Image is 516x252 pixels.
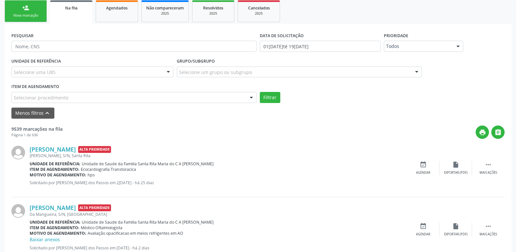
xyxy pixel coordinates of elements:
[11,108,54,119] button: Menos filtroskeyboard_arrow_up
[30,236,60,243] a: Baixar anexos
[88,172,95,178] span: hps
[30,167,79,172] b: Item de agendamento:
[11,204,25,218] img: img
[30,225,79,230] b: Item de agendamento:
[146,5,184,11] span: Não compareceram
[495,129,502,136] i: 
[480,232,497,237] div: Mais ações
[82,161,214,167] span: Unidade de Saude da Familia Santa Rita Maria do C A [PERSON_NAME]
[30,212,407,217] div: Da Mangueira, S/N, [GEOGRAPHIC_DATA]
[11,82,59,92] label: Item de agendamento
[30,146,76,153] a: [PERSON_NAME]
[203,5,223,11] span: Resolvidos
[420,223,427,230] i: event_available
[260,31,304,41] label: DATA DE SOLICITAÇÃO
[179,69,252,76] span: Selecione um grupo ou subgrupo
[30,153,407,158] div: [PERSON_NAME], S/N, Santa Rita
[30,245,407,251] p: Solicitado por [PERSON_NAME] dos Passos em [DATE] - há 2 dias
[416,170,430,175] div: Agendar
[480,170,497,175] div: Mais ações
[476,126,489,139] button: print
[9,13,42,18] div: Nova marcação
[479,129,486,136] i: print
[485,223,492,230] i: 
[243,11,275,16] div: 2025
[11,146,25,159] img: img
[106,5,128,11] span: Agendados
[30,172,86,178] b: Motivo de agendamento:
[11,132,63,138] div: Página 1 de 636
[11,126,63,132] strong: 9539 marcações na fila
[416,232,430,237] div: Agendar
[11,56,61,67] label: UNIDADE DE REFERÊNCIA
[22,4,29,11] div: person_add
[384,31,408,41] label: Prioridade
[177,56,215,67] label: Grupo/Subgrupo
[491,126,505,139] button: 
[420,161,427,168] i: event_available
[260,41,381,52] input: Selecione um intervalo
[65,5,77,11] span: Na fila
[78,204,111,211] span: Alta Prioridade
[44,110,51,117] i: keyboard_arrow_up
[30,230,86,236] b: Motivo de agendamento:
[81,225,122,230] span: Médico Oftalmologista
[78,146,111,153] span: Alta Prioridade
[386,43,450,50] span: Todos
[30,204,76,211] a: [PERSON_NAME]
[260,92,280,103] button: Filtrar
[452,161,459,168] i: insert_drive_file
[30,219,80,225] b: Unidade de referência:
[82,219,214,225] span: Unidade de Saude da Familia Santa Rita Maria do C A [PERSON_NAME]
[197,11,230,16] div: 2025
[88,230,183,236] span: Avaliação opacificacao em meios refrigentes em AO
[452,223,459,230] i: insert_drive_file
[146,11,184,16] div: 2025
[14,69,56,76] span: Selecione uma UBS
[14,94,68,101] span: Selecionar procedimento
[485,161,492,168] i: 
[30,161,80,167] b: Unidade de referência:
[248,5,270,11] span: Cancelados
[444,170,467,175] div: Exportar (PDF)
[81,167,136,172] span: Ecocardiografia Transtoracica
[11,31,34,41] label: PESQUISAR
[444,232,467,237] div: Exportar (PDF)
[11,41,257,52] input: Nome, CNS
[30,180,407,185] p: Solicitado por [PERSON_NAME] dos Passos em 2[DATE] - há 25 dias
